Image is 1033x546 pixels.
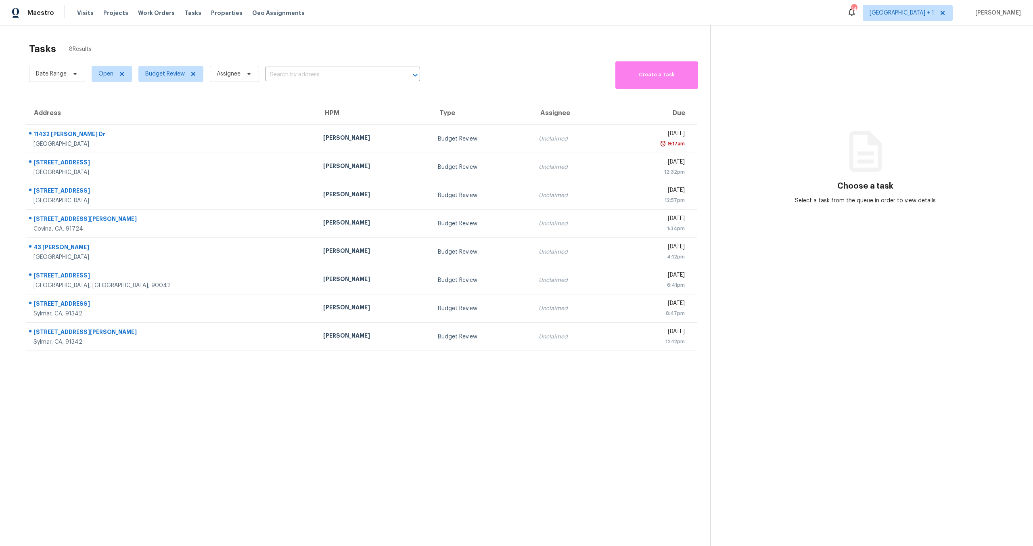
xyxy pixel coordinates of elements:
h2: Tasks [29,45,56,53]
div: Sylmar, CA, 91342 [33,338,310,346]
div: Budget Review [438,135,526,143]
div: [DATE] [619,328,685,338]
div: Unclaimed [539,191,606,199]
span: Date Range [36,70,67,78]
div: 12:32pm [619,168,685,176]
th: Due [613,102,697,125]
div: [PERSON_NAME] [323,275,425,285]
div: Budget Review [438,220,526,228]
div: Select a task from the queue in order to view details [788,197,943,205]
div: 14 [851,5,857,13]
div: Budget Review [438,333,526,341]
div: 12:57pm [619,196,685,204]
div: [DATE] [619,243,685,253]
div: [DATE] [619,214,685,225]
div: 11432 [PERSON_NAME] Dr [33,130,310,140]
div: [GEOGRAPHIC_DATA] [33,253,310,261]
span: [GEOGRAPHIC_DATA] + 1 [870,9,934,17]
span: Assignee [217,70,240,78]
div: [GEOGRAPHIC_DATA] [33,140,310,148]
span: Visits [77,9,94,17]
th: Type [431,102,532,125]
div: [STREET_ADDRESS] [33,271,310,281]
div: Budget Review [438,276,526,284]
div: Unclaimed [539,276,606,284]
span: Properties [211,9,243,17]
div: Sylmar, CA, 91342 [33,310,310,318]
div: Unclaimed [539,333,606,341]
span: Maestro [27,9,54,17]
div: [PERSON_NAME] [323,303,425,313]
div: Unclaimed [539,220,606,228]
div: Unclaimed [539,304,606,313]
div: Unclaimed [539,135,606,143]
span: Open [98,70,113,78]
div: [GEOGRAPHIC_DATA], [GEOGRAPHIC_DATA], 90042 [33,281,310,290]
div: [DATE] [619,158,685,168]
div: 6:41pm [619,281,685,289]
span: Create a Task [619,70,694,80]
div: [PERSON_NAME] [323,190,425,200]
div: [STREET_ADDRESS] [33,187,310,197]
span: Projects [103,9,128,17]
div: Budget Review [438,191,526,199]
div: 43 [PERSON_NAME] [33,243,310,253]
div: Budget Review [438,248,526,256]
div: 12:12pm [619,338,685,346]
div: Budget Review [438,304,526,313]
div: [DATE] [619,299,685,309]
div: [DATE] [619,271,685,281]
div: [STREET_ADDRESS][PERSON_NAME] [33,328,310,338]
th: HPM [317,102,431,125]
div: [STREET_ADDRESS][PERSON_NAME] [33,215,310,225]
div: [STREET_ADDRESS] [33,300,310,310]
div: [GEOGRAPHIC_DATA] [33,197,310,205]
img: Overdue Alarm Icon [660,140,666,148]
div: 4:12pm [619,253,685,261]
div: [DATE] [619,130,685,140]
th: Assignee [532,102,613,125]
h3: Choose a task [837,182,893,190]
span: Geo Assignments [252,9,305,17]
span: [PERSON_NAME] [972,9,1021,17]
button: Create a Task [615,61,698,89]
div: Unclaimed [539,163,606,171]
div: 9:17am [666,140,685,148]
div: 1:34pm [619,225,685,233]
div: [PERSON_NAME] [323,332,425,342]
div: [PERSON_NAME] [323,134,425,144]
span: 8 Results [69,45,92,53]
div: [GEOGRAPHIC_DATA] [33,168,310,176]
div: Budget Review [438,163,526,171]
div: 8:47pm [619,309,685,317]
div: [DATE] [619,186,685,196]
th: Address [26,102,317,125]
div: [PERSON_NAME] [323,162,425,172]
input: Search by address [265,69,397,81]
div: Unclaimed [539,248,606,256]
span: Tasks [184,10,201,16]
div: Covina, CA, 91724 [33,225,310,233]
button: Open [410,69,421,81]
div: [PERSON_NAME] [323,218,425,229]
span: Budget Review [145,70,185,78]
span: Work Orders [138,9,175,17]
div: [STREET_ADDRESS] [33,158,310,168]
div: [PERSON_NAME] [323,247,425,257]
